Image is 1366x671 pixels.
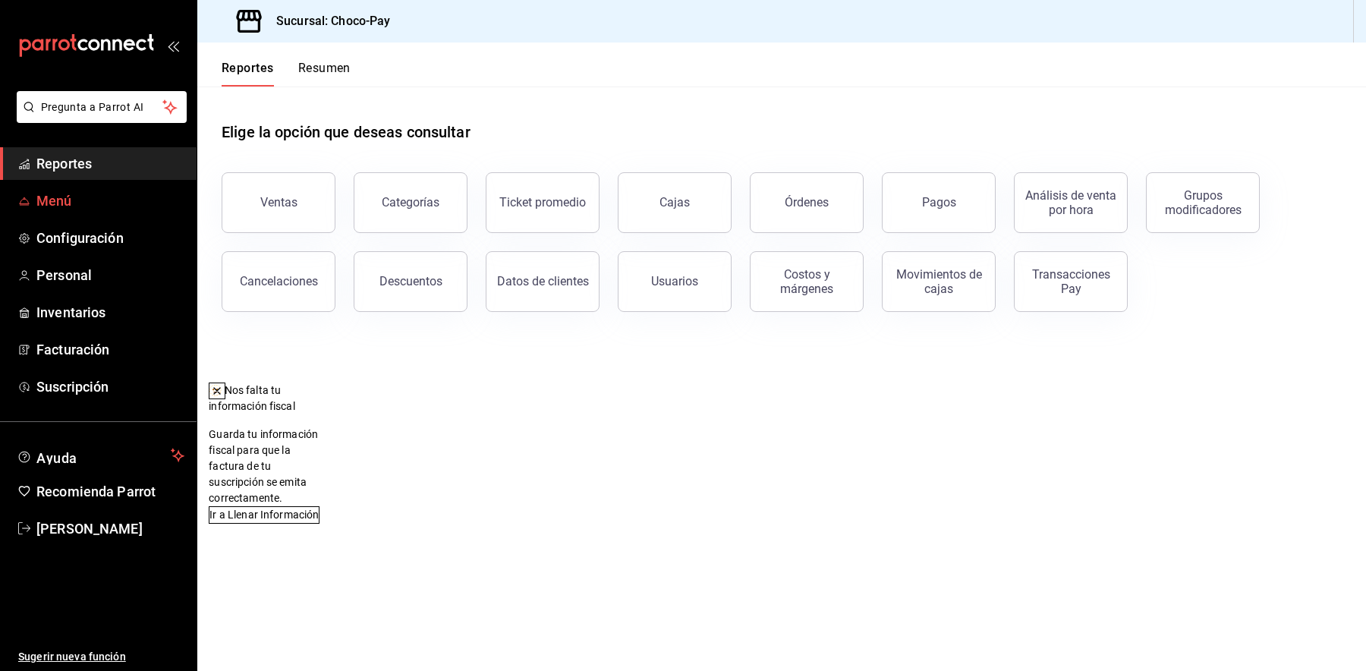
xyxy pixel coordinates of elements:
span: Menú [36,191,184,211]
button: Reportes [222,61,274,87]
button: Descuentos [354,251,467,312]
button: Pregunta a Parrot AI [17,91,187,123]
a: Pregunta a Parrot AI [11,110,187,126]
div: Ticket promedio [499,195,586,209]
span: Pregunta a Parrot AI [41,99,163,115]
span: Inventarios [36,302,184,323]
span: Configuración [36,228,184,248]
button: Costos y márgenes [750,251,864,312]
div: Pagos [922,195,956,209]
button: Cajas [618,172,732,233]
button: Grupos modificadores [1146,172,1260,233]
div: navigation tabs [222,61,351,87]
span: Reportes [36,153,184,174]
div: Transacciones Pay [1024,267,1118,296]
button: Movimientos de cajas [882,251,996,312]
button: Órdenes [750,172,864,233]
button: Pagos [882,172,996,233]
button: open_drawer_menu [167,39,179,52]
button: Transacciones Pay [1014,251,1128,312]
span: [PERSON_NAME] [36,518,184,539]
span: Ayuda [36,446,165,465]
button: Ventas [222,172,335,233]
button: Datos de clientes [486,251,600,312]
span: Facturación [36,339,184,360]
span: Ir a Llenar Información [209,507,319,523]
button: Ir a Llenar Información [209,506,319,524]
span: Sugerir nueva función [18,649,184,665]
div: Usuarios [651,274,698,288]
h3: Sucursal: Choco-Pay [264,12,391,30]
div: Costos y márgenes [760,267,854,296]
span: Personal [36,265,184,285]
div: Cajas [659,195,690,209]
div: Datos de clientes [497,274,589,288]
div: Grupos modificadores [1156,188,1250,217]
button: Ticket promedio [486,172,600,233]
p: Guarda tu información fiscal para que la factura de tu suscripción se emita correctamente. [209,427,319,506]
div: Análisis de venta por hora [1024,188,1118,217]
span: Suscripción [36,376,184,397]
div: Ventas [260,195,297,209]
button: Categorías [354,172,467,233]
button: Cancelaciones [222,251,335,312]
div: Descuentos [379,274,442,288]
div: Órdenes [785,195,829,209]
span: Recomienda Parrot [36,481,184,502]
div: Categorías [382,195,439,209]
button: Usuarios [618,251,732,312]
button: Resumen [298,61,351,87]
h1: Elige la opción que deseas consultar [222,121,471,143]
div: Cancelaciones [240,274,318,288]
button: Análisis de venta por hora [1014,172,1128,233]
div: 🫥 Nos falta tu información fiscal [209,383,319,414]
div: Movimientos de cajas [892,267,986,296]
